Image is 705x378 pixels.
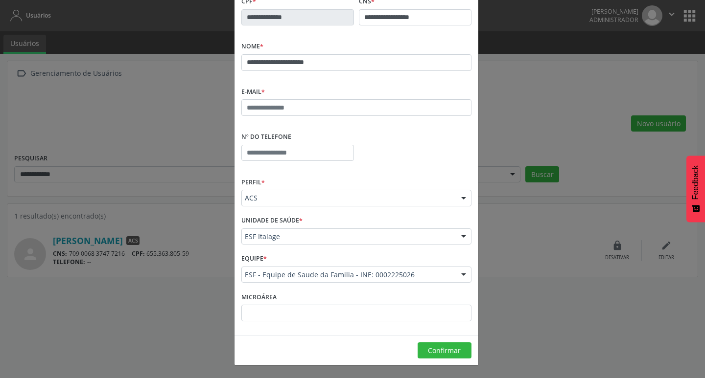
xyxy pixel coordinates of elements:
[241,289,277,305] label: Microárea
[691,165,700,200] span: Feedback
[241,85,265,100] label: E-mail
[245,270,451,280] span: ESF - Equipe de Saude da Familia - INE: 0002225026
[241,213,303,228] label: Unidade de saúde
[241,39,263,54] label: Nome
[245,232,451,242] span: ESF Italage
[428,346,461,355] span: Confirmar
[241,251,267,267] label: Equipe
[686,156,705,222] button: Feedback - Mostrar pesquisa
[245,193,451,203] span: ACS
[418,342,471,359] button: Confirmar
[241,175,265,190] label: Perfil
[241,130,291,145] label: Nº do Telefone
